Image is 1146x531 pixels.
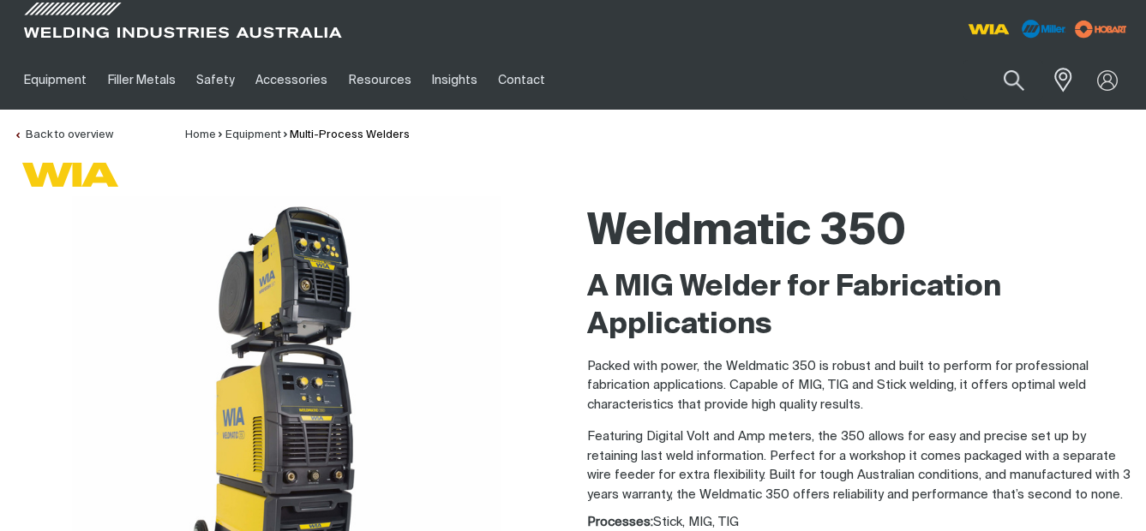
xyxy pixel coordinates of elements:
p: Packed with power, the Weldmatic 350 is robust and built to perform for professional fabrication ... [587,357,1133,415]
a: Equipment [225,129,281,140]
a: Back to overview of Multi-Process Welders [14,129,113,140]
a: Safety [186,51,245,110]
a: Contact [488,51,555,110]
button: Search products [985,60,1043,100]
a: Insights [422,51,488,110]
input: Product name or item number... [963,60,1043,100]
a: Equipment [14,51,97,110]
img: miller [1070,16,1132,42]
nav: Breadcrumb [185,127,410,144]
a: Filler Metals [97,51,185,110]
strong: Processes: [587,516,653,528]
nav: Main [14,51,853,110]
h2: A MIG Welder for Fabrication Applications [587,269,1133,344]
p: Featuring Digital Volt and Amp meters, the 350 allows for easy and precise set up by retaining la... [587,427,1133,504]
a: Multi-Process Welders [290,129,410,140]
a: Resources [339,51,422,110]
a: Accessories [245,51,338,110]
a: Home [185,129,216,140]
h1: Weldmatic 350 [587,205,1133,260]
